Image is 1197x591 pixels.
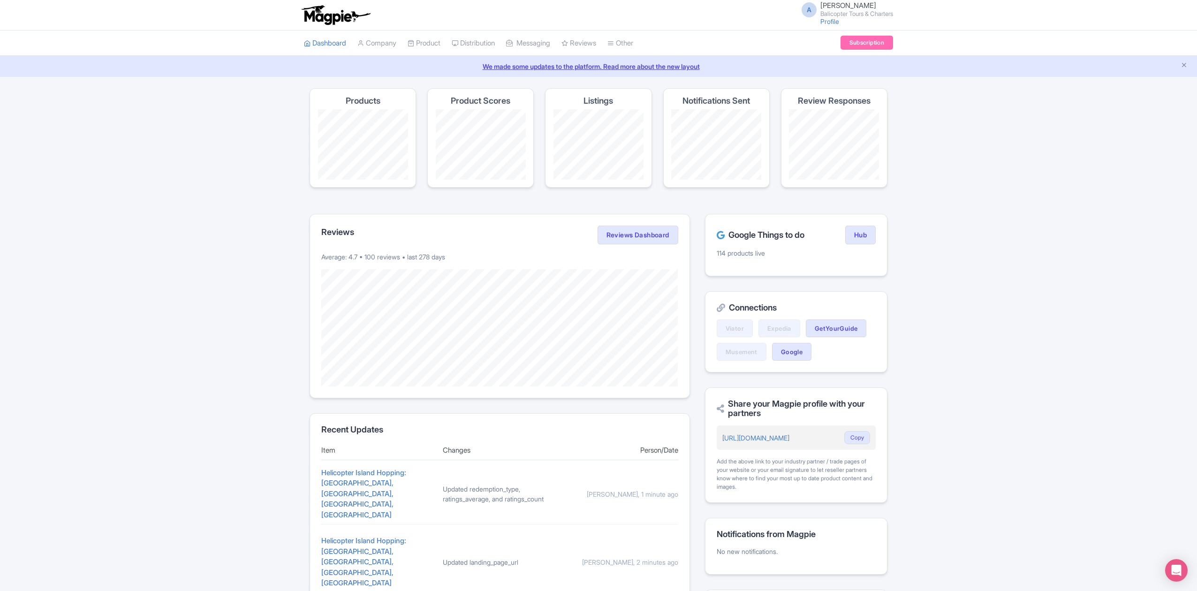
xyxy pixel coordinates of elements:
[717,399,876,418] h2: Share your Magpie profile with your partners
[717,343,766,361] a: Musement
[820,17,839,25] a: Profile
[408,30,440,56] a: Product
[564,445,678,456] div: Person/Date
[772,343,811,361] a: Google
[304,30,346,56] a: Dashboard
[321,227,354,237] h2: Reviews
[806,319,867,337] a: GetYourGuide
[443,445,557,456] div: Changes
[1181,61,1188,71] button: Close announcement
[717,319,753,337] a: Viator
[722,434,789,442] a: [URL][DOMAIN_NAME]
[561,30,596,56] a: Reviews
[321,468,406,519] a: Helicopter Island Hopping: [GEOGRAPHIC_DATA], [GEOGRAPHIC_DATA], [GEOGRAPHIC_DATA], [GEOGRAPHIC_D...
[321,445,435,456] div: Item
[845,226,876,244] a: Hub
[717,530,876,539] h2: Notifications from Magpie
[451,96,510,106] h4: Product Scores
[583,96,613,106] h4: Listings
[321,425,678,434] h2: Recent Updates
[682,96,750,106] h4: Notifications Sent
[6,61,1191,71] a: We made some updates to the platform. Read more about the new layout
[443,557,557,567] div: Updated landing_page_url
[717,248,876,258] p: 114 products live
[820,1,876,10] span: [PERSON_NAME]
[321,536,406,587] a: Helicopter Island Hopping: [GEOGRAPHIC_DATA], [GEOGRAPHIC_DATA], [GEOGRAPHIC_DATA], [GEOGRAPHIC_D...
[357,30,396,56] a: Company
[299,5,372,25] img: logo-ab69f6fb50320c5b225c76a69d11143b.png
[598,226,678,244] a: Reviews Dashboard
[820,11,893,17] small: Balicopter Tours & Charters
[717,546,876,556] p: No new notifications.
[346,96,380,106] h4: Products
[564,557,678,567] div: [PERSON_NAME], 2 minutes ago
[321,252,678,262] p: Average: 4.7 • 100 reviews • last 278 days
[717,457,876,491] div: Add the above link to your industry partner / trade pages of your website or your email signature...
[798,96,871,106] h4: Review Responses
[1165,559,1188,582] div: Open Intercom Messenger
[607,30,633,56] a: Other
[717,303,876,312] h2: Connections
[841,36,893,50] a: Subscription
[796,2,893,17] a: A [PERSON_NAME] Balicopter Tours & Charters
[717,230,804,240] h2: Google Things to do
[758,319,800,337] a: Expedia
[452,30,495,56] a: Distribution
[802,2,817,17] span: A
[506,30,550,56] a: Messaging
[844,431,870,444] button: Copy
[443,484,557,504] div: Updated redemption_type, ratings_average, and ratings_count
[564,489,678,499] div: [PERSON_NAME], 1 minute ago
